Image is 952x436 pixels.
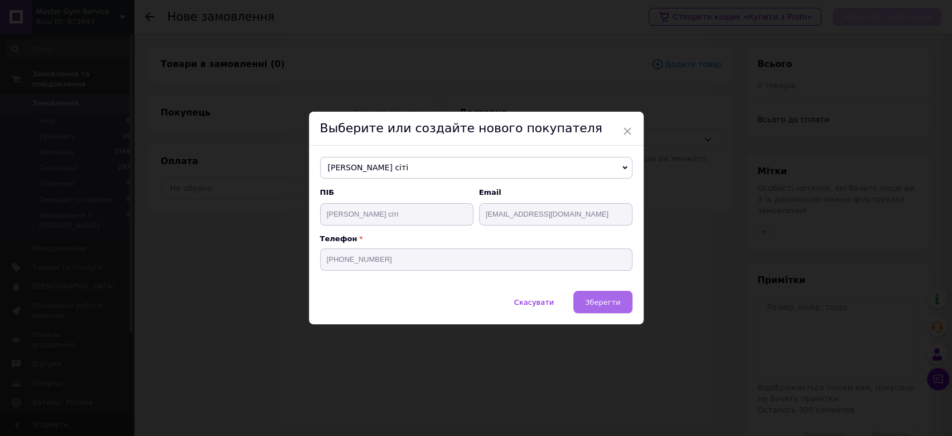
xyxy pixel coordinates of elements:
span: Скасувати [514,298,554,306]
button: Скасувати [502,291,566,313]
div: Выберите или создайте нового покупателя [309,112,644,146]
p: Телефон [320,234,632,243]
input: +38 096 0000000 [320,248,632,271]
span: × [622,122,632,141]
span: ПІБ [320,188,473,198]
span: Зберегти [585,298,620,306]
span: Email [479,188,632,198]
span: [PERSON_NAME] сіті [320,157,632,179]
button: Зберегти [573,291,632,313]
